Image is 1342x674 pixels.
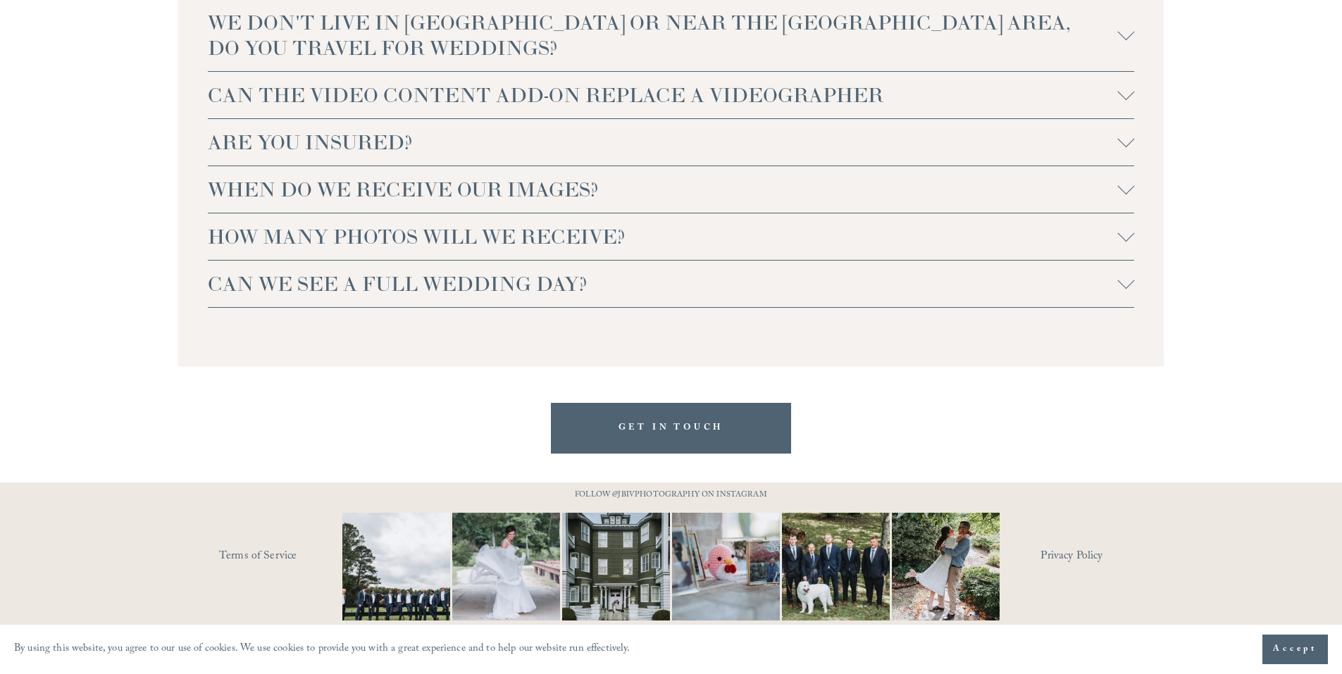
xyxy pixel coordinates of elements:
[14,639,630,660] p: By using this website, you agree to our use of cookies. We use cookies to provide you with a grea...
[316,513,478,620] img: Definitely, not your typical #WideShotWednesday moment. It&rsquo;s all about the suits, the smile...
[1040,546,1164,568] a: Privacy Policy
[1262,635,1328,664] button: Accept
[208,82,1118,108] span: CAN THE VIDEO CONTENT ADD-ON REPLACE A VIDEOGRAPHER
[892,494,1000,638] img: It&rsquo;s that time of year where weddings and engagements pick up and I get the joy of capturin...
[208,177,1118,202] span: WHEN DO WE RECEIVE OUR IMAGES?
[208,213,1135,260] button: HOW MANY PHOTOS WILL WE RECEIVE?
[755,513,917,620] img: Happy #InternationalDogDay to all the pups who have made wedding days, engagement sessions, and p...
[548,488,795,504] p: FOLLOW @JBIVPHOTOGRAPHY ON INSTAGRAM
[208,10,1118,61] span: WE DON'T LIVE IN [GEOGRAPHIC_DATA] OR NEAR THE [GEOGRAPHIC_DATA] AREA, DO YOU TRAVEL FOR WEDDINGS?
[1273,642,1317,656] span: Accept
[546,513,685,620] img: Wideshots aren't just &quot;nice to have,&quot; they're a wedding day essential! 🙌 #Wideshotwedne...
[208,271,1118,297] span: CAN WE SEE A FULL WEDDING DAY?
[208,130,1118,155] span: ARE YOU INSURED?
[208,72,1135,118] button: CAN THE VIDEO CONTENT ADD-ON REPLACE A VIDEOGRAPHER
[645,513,807,620] img: This has got to be one of the cutest detail shots I've ever taken for a wedding! 📷 @thewoobles #I...
[219,546,383,568] a: Terms of Service
[425,513,588,620] img: Not every photo needs to be perfectly still, sometimes the best ones are the ones that feel like ...
[208,261,1135,307] button: CAN WE SEE A FULL WEDDING DAY?
[551,403,792,453] a: GET IN TOUCH
[208,224,1118,249] span: HOW MANY PHOTOS WILL WE RECEIVE?
[208,119,1135,166] button: ARE YOU INSURED?
[208,166,1135,213] button: WHEN DO WE RECEIVE OUR IMAGES?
